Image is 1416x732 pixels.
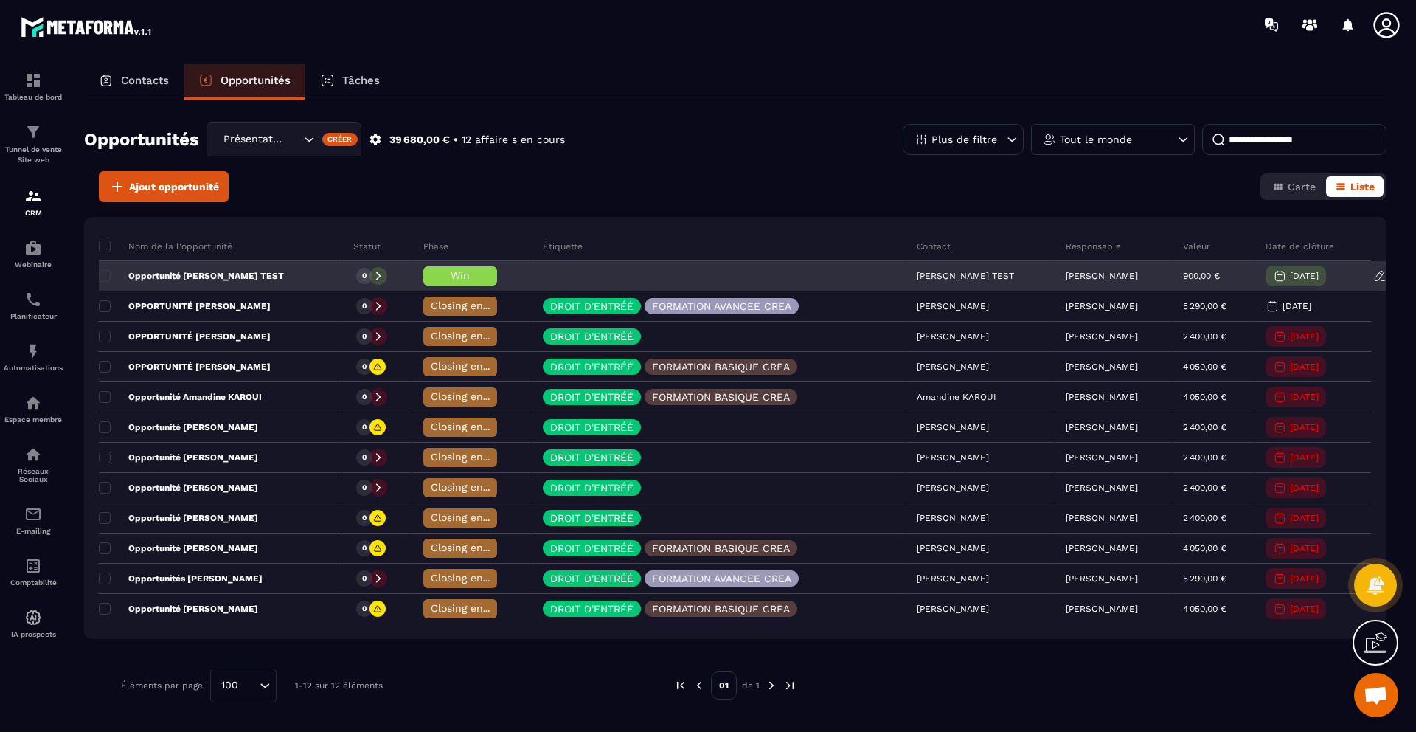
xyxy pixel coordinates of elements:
p: [PERSON_NAME] [1066,362,1138,372]
span: Closing en cours [431,451,515,463]
a: automationsautomationsEspace membre [4,383,63,435]
p: Contacts [121,74,169,87]
p: Phase [423,241,448,252]
p: 900,00 € [1183,271,1220,281]
span: Closing en cours [431,421,515,432]
p: [PERSON_NAME] [1066,513,1138,523]
img: scheduler [24,291,42,308]
p: Opportunités [PERSON_NAME] [99,573,263,584]
p: OPPORTUNITÉ [PERSON_NAME] [99,331,271,342]
p: 0 [362,331,367,342]
input: Search for option [243,677,256,694]
p: Opportunité [PERSON_NAME] TEST [99,270,284,282]
span: Ajout opportunité [129,179,219,194]
p: [PERSON_NAME] [1066,331,1138,342]
p: E-mailing [4,527,63,535]
p: [PERSON_NAME] [1066,422,1138,432]
p: Tout le monde [1060,134,1132,145]
span: Liste [1350,181,1375,193]
p: [DATE] [1290,362,1319,372]
p: Réseaux Sociaux [4,467,63,483]
p: DROIT D'ENTRÉÉ [550,573,634,584]
p: 2 400,00 € [1183,422,1226,432]
a: accountantaccountantComptabilité [4,546,63,598]
p: [PERSON_NAME] [1066,483,1138,493]
p: [PERSON_NAME] [1066,452,1138,463]
p: DROIT D'ENTRÉÉ [550,483,634,493]
p: • [454,133,458,147]
img: automations [24,609,42,626]
p: 1-12 sur 12 éléments [295,680,383,691]
img: automations [24,394,42,412]
p: [PERSON_NAME] [1066,543,1138,553]
p: DROIT D'ENTRÉÉ [550,513,634,523]
p: Valeur [1183,241,1210,252]
p: OPPORTUNITÉ [PERSON_NAME] [99,300,271,312]
img: formation [24,187,42,205]
p: FORMATION BASIQUE CREA [652,604,790,614]
p: DROIT D'ENTRÉÉ [550,301,634,311]
a: emailemailE-mailing [4,494,63,546]
a: formationformationTableau de bord [4,61,63,112]
a: schedulerschedulerPlanificateur [4,280,63,331]
img: email [24,505,42,523]
button: Liste [1326,176,1384,197]
p: FORMATION AVANCEE CREA [652,573,791,584]
p: 0 [362,392,367,402]
p: 0 [362,362,367,372]
span: Closing en cours [431,572,515,584]
div: Search for option [206,122,361,156]
span: Win [451,269,470,281]
p: DROIT D'ENTRÉÉ [550,331,634,342]
p: Nom de la l'opportunité [99,241,232,252]
div: Ouvrir le chat [1354,673,1398,717]
p: 39 680,00 € [389,133,450,147]
p: [PERSON_NAME] [1066,392,1138,402]
p: Espace membre [4,415,63,424]
div: Search for option [210,669,277,702]
p: Responsable [1066,241,1121,252]
div: Créer [322,133,358,146]
img: prev [693,679,706,692]
p: 0 [362,301,367,311]
img: formation [24,123,42,141]
p: Éléments par page [121,680,203,691]
p: [DATE] [1290,392,1319,402]
p: [DATE] [1290,483,1319,493]
p: DROIT D'ENTRÉÉ [550,392,634,402]
p: [DATE] [1290,271,1319,281]
input: Search for option [285,131,300,148]
p: [DATE] [1290,452,1319,463]
p: CRM [4,209,63,217]
p: Planificateur [4,312,63,320]
img: prev [674,679,687,692]
p: [DATE] [1290,543,1319,553]
p: Opportunité [PERSON_NAME] [99,603,258,615]
p: 0 [362,452,367,463]
p: Tableau de bord [4,93,63,101]
p: [DATE] [1290,422,1319,432]
span: Closing en cours [431,511,515,523]
span: Closing en cours [431,390,515,402]
p: [DATE] [1290,513,1319,523]
p: [PERSON_NAME] [1066,573,1138,584]
p: Opportunité [PERSON_NAME] [99,421,258,433]
p: [PERSON_NAME] [1066,604,1138,614]
p: DROIT D'ENTRÉÉ [550,422,634,432]
img: automations [24,342,42,360]
span: Closing en cours [431,330,515,342]
a: social-networksocial-networkRéseaux Sociaux [4,435,63,494]
img: formation [24,72,42,89]
a: formationformationCRM [4,176,63,228]
p: [DATE] [1290,331,1319,342]
p: 2 400,00 € [1183,452,1226,463]
p: 5 290,00 € [1183,301,1226,311]
p: Opportunités [221,74,291,87]
p: DROIT D'ENTRÉÉ [550,604,634,614]
span: Carte [1288,181,1316,193]
p: FORMATION BASIQUE CREA [652,543,790,553]
p: FORMATION BASIQUE CREA [652,392,790,402]
a: formationformationTunnel de vente Site web [4,112,63,176]
p: [DATE] [1290,573,1319,584]
p: [DATE] [1283,301,1311,311]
